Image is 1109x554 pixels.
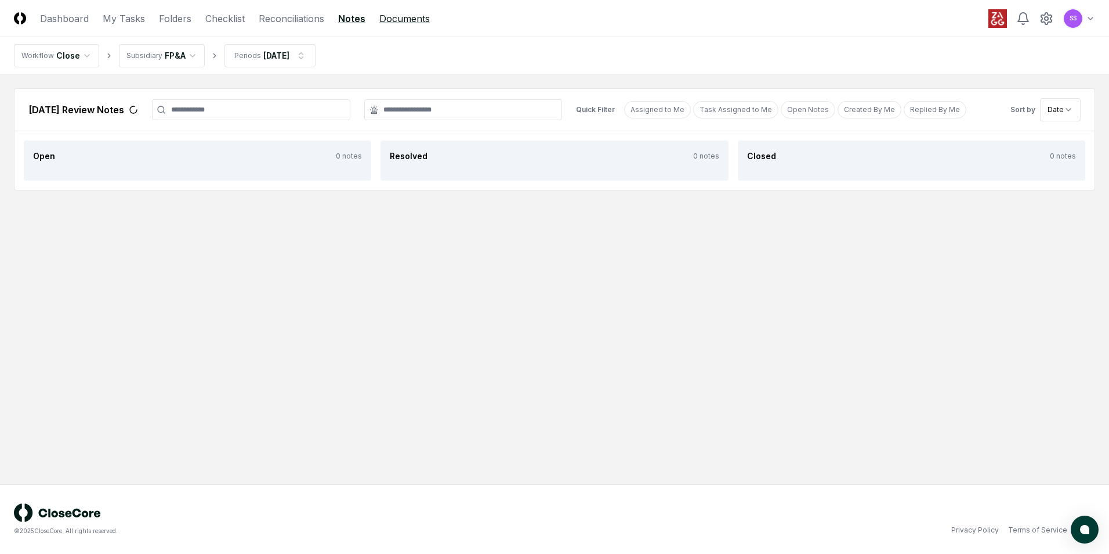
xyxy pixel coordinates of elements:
[234,51,261,61] div: Periods
[338,12,365,26] a: Notes
[126,51,162,61] div: Subsidiary
[747,150,776,162] div: Closed
[14,12,26,24] img: Logo
[390,150,427,162] div: Resolved
[693,101,778,118] button: Task Assigned to Me
[838,101,901,118] button: Created By Me
[14,503,101,522] img: logo
[40,12,89,26] a: Dashboard
[781,101,835,118] button: Open Notes
[1008,525,1067,535] a: Terms of Service
[1050,151,1076,161] div: 0 notes
[1070,14,1077,23] span: SS
[259,12,324,26] a: Reconciliations
[624,101,691,118] button: Assigned to Me
[988,9,1007,28] img: ZAGG logo
[693,151,719,161] div: 0 notes
[904,101,966,118] button: Replied By Me
[1063,8,1083,29] button: SS
[21,51,54,61] div: Workflow
[159,12,191,26] a: Folders
[14,44,316,67] nav: breadcrumb
[205,12,245,26] a: Checklist
[1010,105,1035,115] div: Sort by
[1071,516,1099,544] button: atlas-launcher
[336,151,362,161] div: 0 notes
[379,12,430,26] a: Documents
[33,150,55,162] div: Open
[28,103,124,117] h2: [DATE] Review Notes
[576,105,615,115] div: Quick Filter
[263,49,289,62] div: [DATE]
[103,12,145,26] a: My Tasks
[224,44,316,67] button: Periods[DATE]
[951,525,999,535] a: Privacy Policy
[14,527,554,535] div: © 2025 CloseCore. All rights reserved.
